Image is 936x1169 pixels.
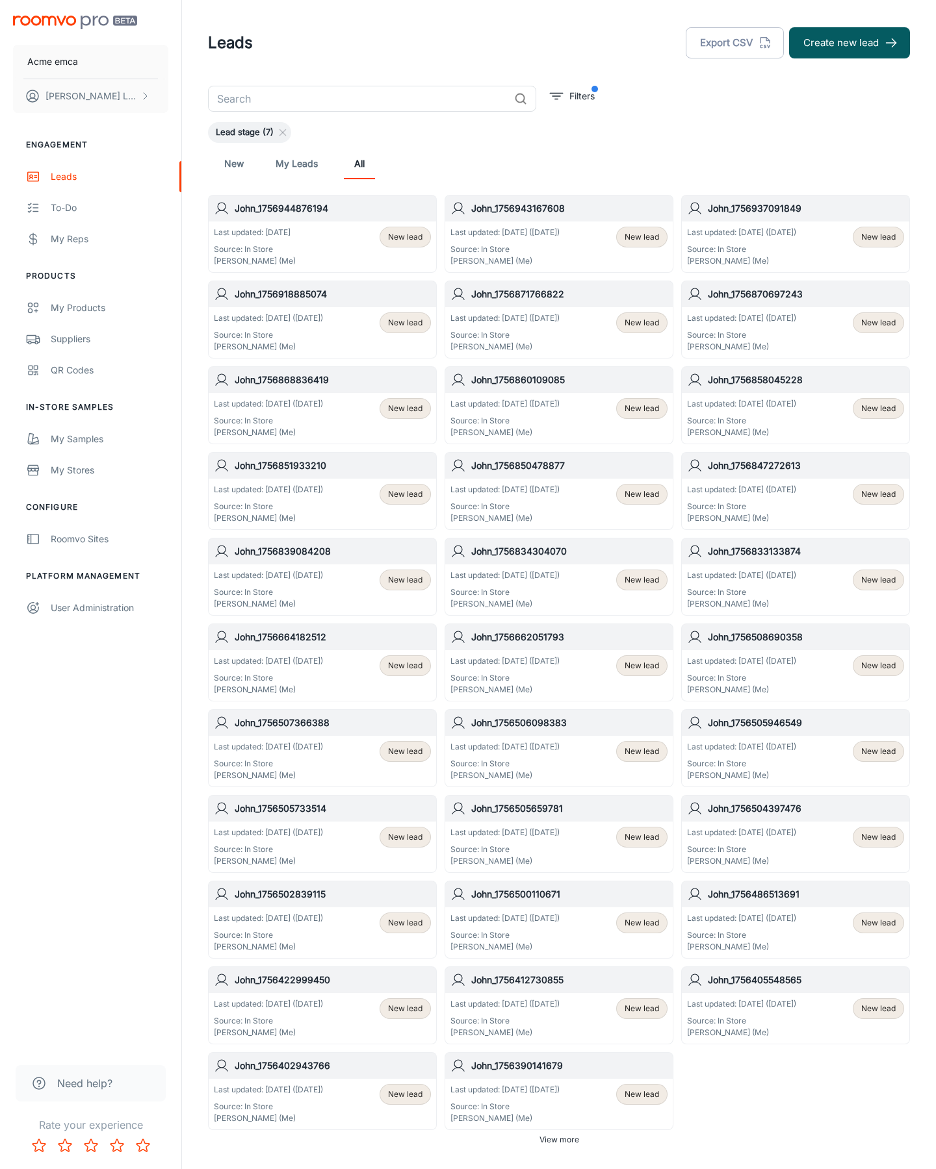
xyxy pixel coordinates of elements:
span: New lead [861,746,896,757]
h6: John_1756500110671 [471,887,668,901]
p: Last updated: [DATE] ([DATE]) [214,741,323,753]
p: Source: In Store [450,1101,560,1112]
a: John_1756944876194Last updated: [DATE]Source: In Store[PERSON_NAME] (Me)New lead [208,195,437,273]
a: John_1756858045228Last updated: [DATE] ([DATE])Source: In Store[PERSON_NAME] (Me)New lead [681,366,910,444]
p: Last updated: [DATE] ([DATE]) [687,484,796,496]
p: [PERSON_NAME] (Me) [450,855,560,867]
h6: John_1756944876194 [235,201,431,216]
span: New lead [861,660,896,672]
span: New lead [625,317,659,329]
button: Create new lead [789,27,910,58]
a: John_1756505733514Last updated: [DATE] ([DATE])Source: In Store[PERSON_NAME] (Me)New lead [208,795,437,873]
p: Source: In Store [687,1015,796,1027]
h6: John_1756505659781 [471,801,668,816]
a: John_1756405548565Last updated: [DATE] ([DATE])Source: In Store[PERSON_NAME] (Me)New lead [681,966,910,1044]
p: Source: In Store [687,758,796,770]
p: Last updated: [DATE] ([DATE]) [687,227,796,238]
h6: John_1756662051793 [471,630,668,644]
h6: John_1756504397476 [708,801,904,816]
a: John_1756937091849Last updated: [DATE] ([DATE])Source: In Store[PERSON_NAME] (Me)New lead [681,195,910,273]
a: John_1756664182512Last updated: [DATE] ([DATE])Source: In Store[PERSON_NAME] (Me)New lead [208,623,437,701]
p: Filters [569,89,595,103]
span: New lead [625,1003,659,1014]
p: Last updated: [DATE] ([DATE]) [450,484,560,496]
h6: John_1756868836419 [235,373,431,387]
span: New lead [625,917,659,929]
p: Source: In Store [450,244,560,255]
p: Source: In Store [450,929,560,941]
a: John_1756918885074Last updated: [DATE] ([DATE])Source: In Store[PERSON_NAME] (Me)New lead [208,281,437,358]
p: [PERSON_NAME] (Me) [450,1027,560,1038]
p: Last updated: [DATE] ([DATE]) [214,1084,323,1096]
span: New lead [388,1003,422,1014]
p: Last updated: [DATE] ([DATE]) [214,655,323,667]
p: Source: In Store [214,844,323,855]
p: [PERSON_NAME] (Me) [214,1027,323,1038]
p: Source: In Store [450,501,560,512]
div: My Products [51,301,168,315]
h6: John_1756850478877 [471,459,668,473]
p: Last updated: [DATE] ([DATE]) [450,1084,560,1096]
a: John_1756662051793Last updated: [DATE] ([DATE])Source: In Store[PERSON_NAME] (Me)New lead [445,623,673,701]
a: John_1756851933210Last updated: [DATE] ([DATE])Source: In Store[PERSON_NAME] (Me)New lead [208,452,437,530]
p: [PERSON_NAME] (Me) [687,255,796,267]
span: New lead [388,746,422,757]
h6: John_1756422999450 [235,973,431,987]
h6: John_1756943167608 [471,201,668,216]
p: Last updated: [DATE] ([DATE]) [214,998,323,1010]
button: Rate 4 star [104,1133,130,1159]
p: Last updated: [DATE] ([DATE]) [214,570,323,581]
p: Last updated: [DATE] ([DATE]) [687,912,796,924]
a: John_1756504397476Last updated: [DATE] ([DATE])Source: In Store[PERSON_NAME] (Me)New lead [681,795,910,873]
h6: John_1756507366388 [235,716,431,730]
p: [PERSON_NAME] (Me) [450,1112,560,1124]
p: Last updated: [DATE] ([DATE]) [450,398,560,410]
span: Lead stage (7) [208,126,281,139]
p: [PERSON_NAME] (Me) [450,770,560,781]
h6: John_1756839084208 [235,544,431,559]
span: View more [539,1134,579,1146]
button: View more [534,1130,584,1150]
p: [PERSON_NAME] (Me) [214,770,323,781]
p: Source: In Store [214,1101,323,1112]
h6: John_1756405548565 [708,973,904,987]
p: [PERSON_NAME] (Me) [214,255,296,267]
p: Last updated: [DATE] ([DATE]) [687,312,796,324]
p: Last updated: [DATE] ([DATE]) [687,570,796,581]
button: filter [547,86,598,107]
p: Last updated: [DATE] ([DATE]) [450,227,560,238]
span: New lead [861,231,896,243]
h6: John_1756412730855 [471,973,668,987]
p: [PERSON_NAME] (Me) [214,855,323,867]
p: Source: In Store [214,758,323,770]
h6: John_1756402943766 [235,1059,431,1073]
span: New lead [388,403,422,414]
div: Lead stage (7) [208,122,291,143]
a: John_1756834304070Last updated: [DATE] ([DATE])Source: In Store[PERSON_NAME] (Me)New lead [445,538,673,616]
div: To-do [51,201,168,215]
div: Suppliers [51,332,168,346]
h6: John_1756860109085 [471,373,668,387]
p: Last updated: [DATE] ([DATE]) [214,827,323,838]
p: [PERSON_NAME] (Me) [214,941,323,953]
div: My Samples [51,432,168,446]
p: Source: In Store [450,415,560,427]
button: Rate 1 star [26,1133,52,1159]
p: Source: In Store [214,415,323,427]
p: [PERSON_NAME] (Me) [450,684,560,696]
a: All [344,148,375,179]
a: John_1756839084208Last updated: [DATE] ([DATE])Source: In Store[PERSON_NAME] (Me)New lead [208,538,437,616]
p: [PERSON_NAME] (Me) [214,598,323,610]
span: New lead [388,660,422,672]
p: Last updated: [DATE] ([DATE]) [450,998,560,1010]
span: New lead [625,660,659,672]
div: My Stores [51,463,168,477]
span: New lead [388,1088,422,1100]
p: Source: In Store [450,844,560,855]
p: Last updated: [DATE] ([DATE]) [687,998,796,1010]
p: Source: In Store [450,329,560,341]
span: New lead [861,574,896,586]
p: [PERSON_NAME] (Me) [450,598,560,610]
div: User Administration [51,601,168,615]
p: Source: In Store [450,672,560,684]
